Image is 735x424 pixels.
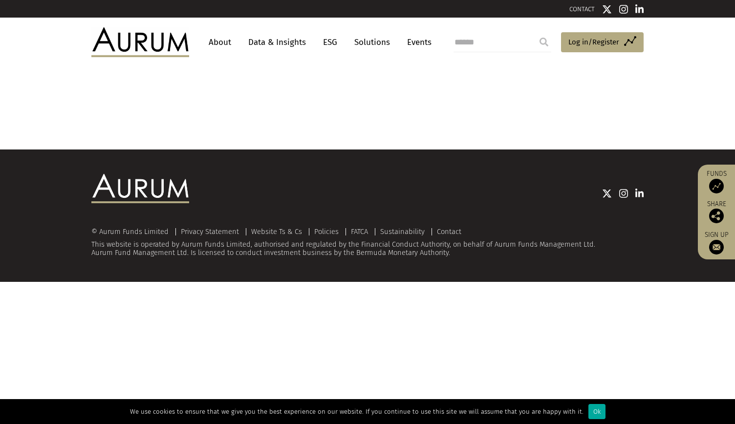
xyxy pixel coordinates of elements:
a: Solutions [349,33,395,51]
img: Instagram icon [619,4,628,14]
a: Data & Insights [243,33,311,51]
img: Sign up to our newsletter [709,240,724,254]
a: ESG [318,33,342,51]
img: Aurum [91,27,189,57]
img: Instagram icon [619,189,628,198]
a: Policies [314,227,339,236]
a: Sign up [703,231,730,254]
img: Access Funds [709,179,724,193]
span: Log in/Register [568,36,619,48]
div: Share [703,201,730,223]
a: FATCA [351,227,368,236]
a: Funds [703,170,730,193]
img: Linkedin icon [635,189,644,198]
div: © Aurum Funds Limited [91,228,173,235]
input: Submit [534,32,554,52]
a: Contact [437,227,461,236]
a: About [204,33,236,51]
div: This website is operated by Aurum Funds Limited, authorised and regulated by the Financial Conduc... [91,228,644,257]
img: Share this post [709,209,724,223]
a: Sustainability [380,227,425,236]
a: CONTACT [569,5,595,13]
img: Aurum Logo [91,174,189,203]
a: Website Ts & Cs [251,227,302,236]
img: Linkedin icon [635,4,644,14]
a: Events [402,33,432,51]
img: Twitter icon [602,189,612,198]
img: Twitter icon [602,4,612,14]
a: Log in/Register [561,32,644,53]
a: Privacy Statement [181,227,239,236]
